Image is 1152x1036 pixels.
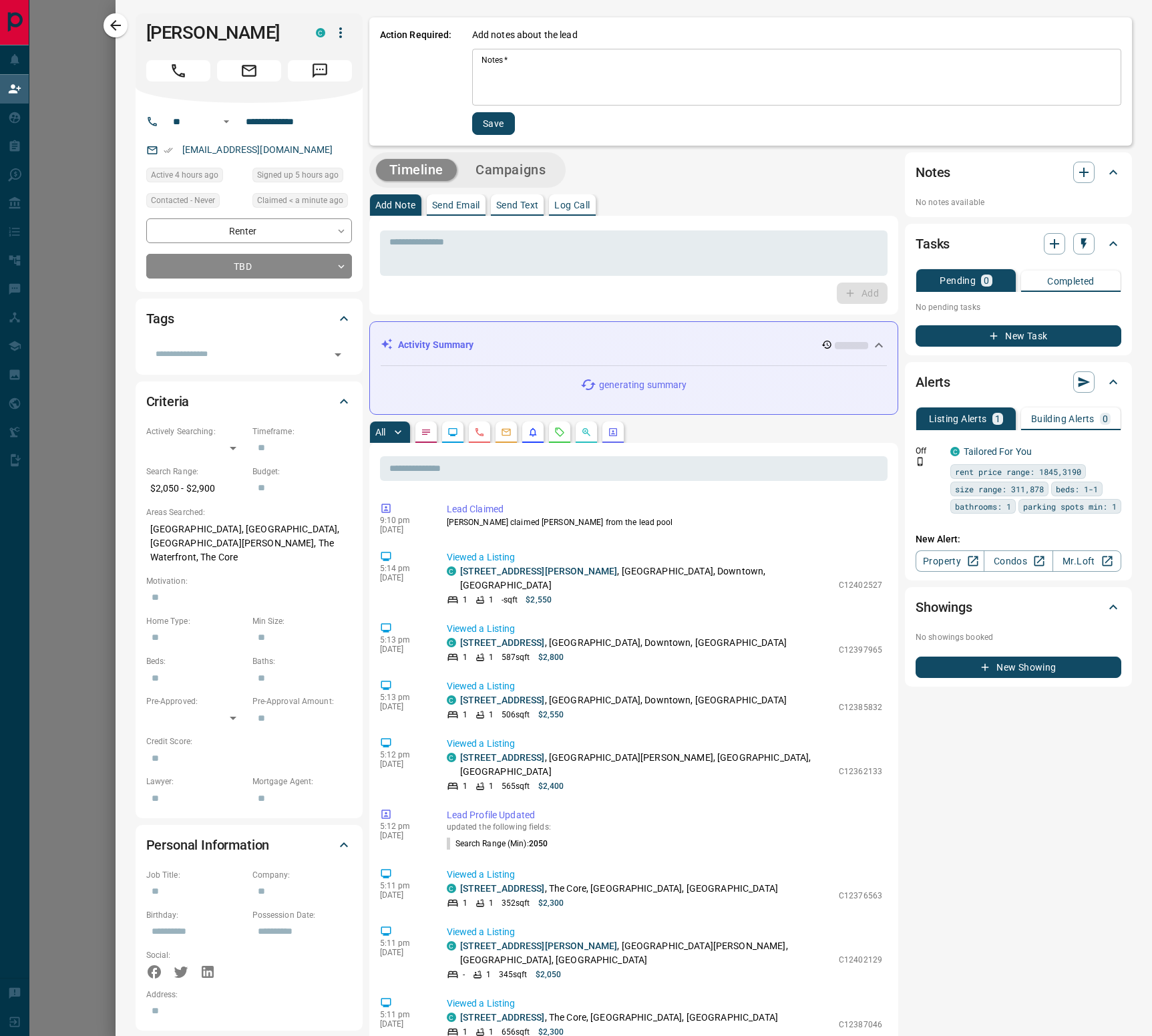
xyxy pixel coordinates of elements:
[502,897,530,909] p: 352 sqft
[538,897,564,909] p: $2,300
[447,737,883,751] p: Viewed a Listing
[432,200,480,210] p: Send Email
[1052,550,1121,572] a: Mr.Loft
[380,759,427,769] p: [DATE]
[460,752,545,763] a: [STREET_ADDRESS]
[916,325,1121,347] button: New Task
[146,575,352,587] p: Motivation:
[146,478,246,500] p: $2,050 - $2,900
[529,839,548,848] span: 2050
[380,564,427,573] p: 5:14 pm
[916,233,950,254] h2: Tasks
[916,591,1121,623] div: Showings
[447,638,456,647] div: condos.ca
[984,550,1052,572] a: Condos
[489,897,494,909] p: 1
[460,883,545,894] a: [STREET_ADDRESS]
[538,780,564,792] p: $2,400
[460,566,618,576] a: [STREET_ADDRESS][PERSON_NAME]
[839,701,882,713] p: C12385832
[916,445,942,457] p: Off
[146,60,210,81] span: Call
[554,200,590,210] p: Log Call
[447,884,456,893] div: condos.ca
[447,808,883,822] p: Lead Profile Updated
[252,869,352,881] p: Company:
[463,651,467,663] p: 1
[460,637,545,648] a: [STREET_ADDRESS]
[146,909,246,921] p: Birthday:
[581,427,592,438] svg: Opportunities
[151,168,218,182] span: Active 4 hours ago
[447,695,456,705] div: condos.ca
[839,1019,882,1031] p: C12387046
[288,60,352,81] span: Message
[499,969,528,981] p: 345 sqft
[554,427,565,438] svg: Requests
[252,695,352,707] p: Pre-Approval Amount:
[380,890,427,900] p: [DATE]
[252,775,352,788] p: Mortgage Agent:
[536,969,562,981] p: $2,050
[463,969,465,981] p: -
[916,631,1121,643] p: No showings booked
[489,594,494,606] p: 1
[460,636,787,650] p: , [GEOGRAPHIC_DATA], Downtown, [GEOGRAPHIC_DATA]
[839,579,882,591] p: C12402527
[940,276,976,285] p: Pending
[1056,482,1098,496] span: beds: 1-1
[380,831,427,840] p: [DATE]
[375,200,416,210] p: Add Note
[146,655,246,667] p: Beds:
[472,28,578,42] p: Add notes about the lead
[447,1013,456,1022] div: condos.ca
[375,427,386,437] p: All
[252,655,352,667] p: Baths:
[380,1010,427,1019] p: 5:11 pm
[146,518,352,568] p: [GEOGRAPHIC_DATA], [GEOGRAPHIC_DATA], [GEOGRAPHIC_DATA][PERSON_NAME], The Waterfront, The Core
[146,425,246,438] p: Actively Searching:
[146,695,246,707] p: Pre-Approved:
[146,949,246,961] p: Social:
[955,500,1011,513] span: bathrooms: 1
[252,425,352,438] p: Timeframe:
[252,909,352,921] p: Possession Date:
[447,516,883,528] p: [PERSON_NAME] claimed [PERSON_NAME] from the lead pool
[460,695,545,705] a: [STREET_ADDRESS]
[463,897,467,909] p: 1
[376,159,457,181] button: Timeline
[839,765,882,778] p: C12362133
[146,218,352,243] div: Renter
[916,596,972,618] h2: Showings
[489,780,494,792] p: 1
[447,679,883,693] p: Viewed a Listing
[380,645,427,654] p: [DATE]
[460,564,832,592] p: , [GEOGRAPHIC_DATA], Downtown, [GEOGRAPHIC_DATA]
[955,482,1044,496] span: size range: 311,878
[329,345,347,364] button: Open
[538,651,564,663] p: $2,800
[146,308,174,329] h2: Tags
[463,780,467,792] p: 1
[460,1012,545,1023] a: [STREET_ADDRESS]
[1103,414,1108,423] p: 0
[460,882,778,896] p: , The Core, [GEOGRAPHIC_DATA], [GEOGRAPHIC_DATA]
[964,446,1032,457] a: Tailored For You
[501,427,512,438] svg: Emails
[608,427,618,438] svg: Agent Actions
[916,371,950,393] h2: Alerts
[460,693,787,707] p: , [GEOGRAPHIC_DATA], Downtown, [GEOGRAPHIC_DATA]
[257,168,339,182] span: Signed up 5 hours ago
[146,168,246,186] div: Mon Sep 15 2025
[380,822,427,831] p: 5:12 pm
[916,228,1121,260] div: Tasks
[839,954,882,966] p: C12402129
[447,838,548,850] p: Search Range (Min) :
[916,366,1121,398] div: Alerts
[218,114,234,130] button: Open
[984,276,989,285] p: 0
[950,447,960,456] div: condos.ca
[252,193,352,212] div: Mon Sep 15 2025
[447,925,883,939] p: Viewed a Listing
[217,60,281,81] span: Email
